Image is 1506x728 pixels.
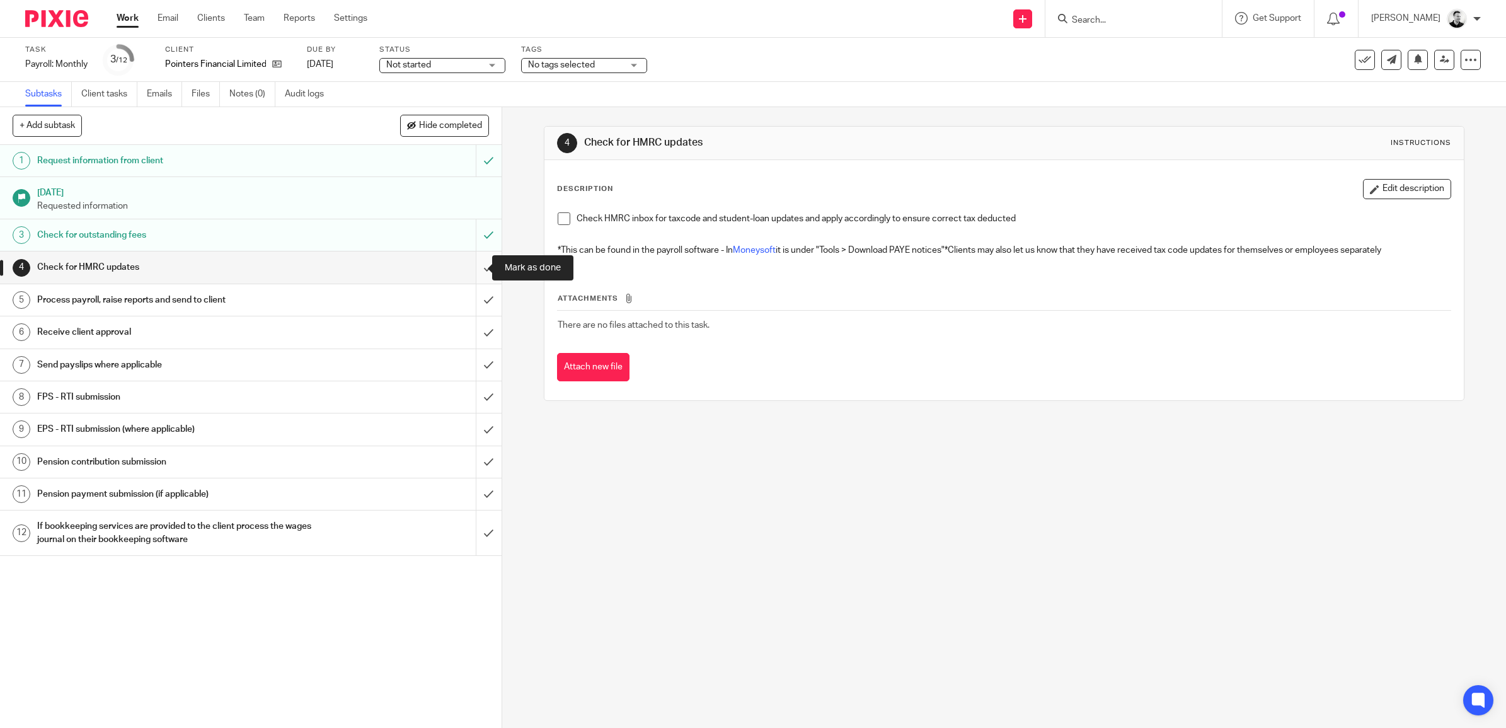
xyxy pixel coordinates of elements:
[557,353,629,381] button: Attach new file
[584,136,1031,149] h1: Check for HMRC updates
[13,115,82,136] button: + Add subtask
[116,57,127,64] small: /12
[400,115,489,136] button: Hide completed
[81,82,137,107] a: Client tasks
[229,82,275,107] a: Notes (0)
[13,152,30,170] div: 1
[307,60,333,69] span: [DATE]
[25,10,88,27] img: Pixie
[557,133,577,153] div: 4
[13,259,30,277] div: 4
[13,453,30,471] div: 10
[25,45,88,55] label: Task
[13,226,30,244] div: 3
[37,226,321,245] h1: Check for outstanding fees
[379,45,505,55] label: Status
[733,246,776,255] a: Moneysoft
[197,12,225,25] a: Clients
[1253,14,1301,23] span: Get Support
[13,356,30,374] div: 7
[37,453,321,471] h1: Pension contribution submission
[110,52,127,67] div: 3
[13,485,30,503] div: 11
[1363,179,1451,199] button: Edit description
[577,212,1451,225] p: Check HMRC inbox for taxcode and student-loan updates and apply accordingly to ensure correct tax...
[244,12,265,25] a: Team
[334,12,367,25] a: Settings
[13,388,30,406] div: 8
[147,82,182,107] a: Emails
[1071,15,1184,26] input: Search
[1371,12,1440,25] p: [PERSON_NAME]
[25,82,72,107] a: Subtasks
[37,291,321,309] h1: Process payroll, raise reports and send to client
[386,61,431,69] span: Not started
[37,355,321,374] h1: Send payslips where applicable
[557,184,613,194] p: Description
[37,183,489,199] h1: [DATE]
[558,231,1451,257] p: *This can be found in the payroll software - In it is under "Tools > Download PAYE notices" *Clie...
[528,61,595,69] span: No tags selected
[165,45,291,55] label: Client
[37,420,321,439] h1: EPS - RTI submission (where applicable)
[37,200,489,212] p: Requested information
[13,420,30,438] div: 9
[37,258,321,277] h1: Check for HMRC updates
[521,45,647,55] label: Tags
[165,58,266,71] p: Pointers Financial Limited
[37,151,321,170] h1: Request information from client
[307,45,364,55] label: Due by
[1447,9,1467,29] img: Dave_2025.jpg
[192,82,220,107] a: Files
[558,321,710,330] span: There are no files attached to this task.
[37,517,321,549] h1: If bookkeeping services are provided to the client process the wages journal on their bookkeeping...
[13,524,30,542] div: 12
[117,12,139,25] a: Work
[13,323,30,341] div: 6
[25,58,88,71] div: Payroll: Monthly
[558,295,618,302] span: Attachments
[37,485,321,504] h1: Pension payment submission (if applicable)
[13,291,30,309] div: 5
[158,12,178,25] a: Email
[1391,138,1451,148] div: Instructions
[419,121,482,131] span: Hide completed
[284,12,315,25] a: Reports
[285,82,333,107] a: Audit logs
[37,323,321,342] h1: Receive client approval
[37,388,321,407] h1: FPS - RTI submission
